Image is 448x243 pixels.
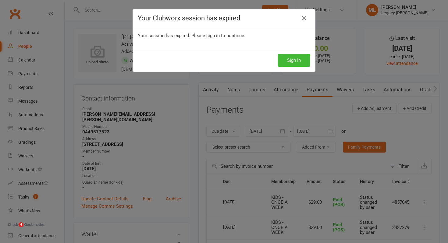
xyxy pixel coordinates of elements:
button: Sign In [278,54,310,67]
a: Close [299,13,309,23]
iframe: Intercom live chat [6,222,21,237]
span: 4 [19,222,23,227]
h4: Your Clubworx session has expired [138,14,310,22]
span: Your session has expired. Please sign in to continue. [138,33,245,38]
